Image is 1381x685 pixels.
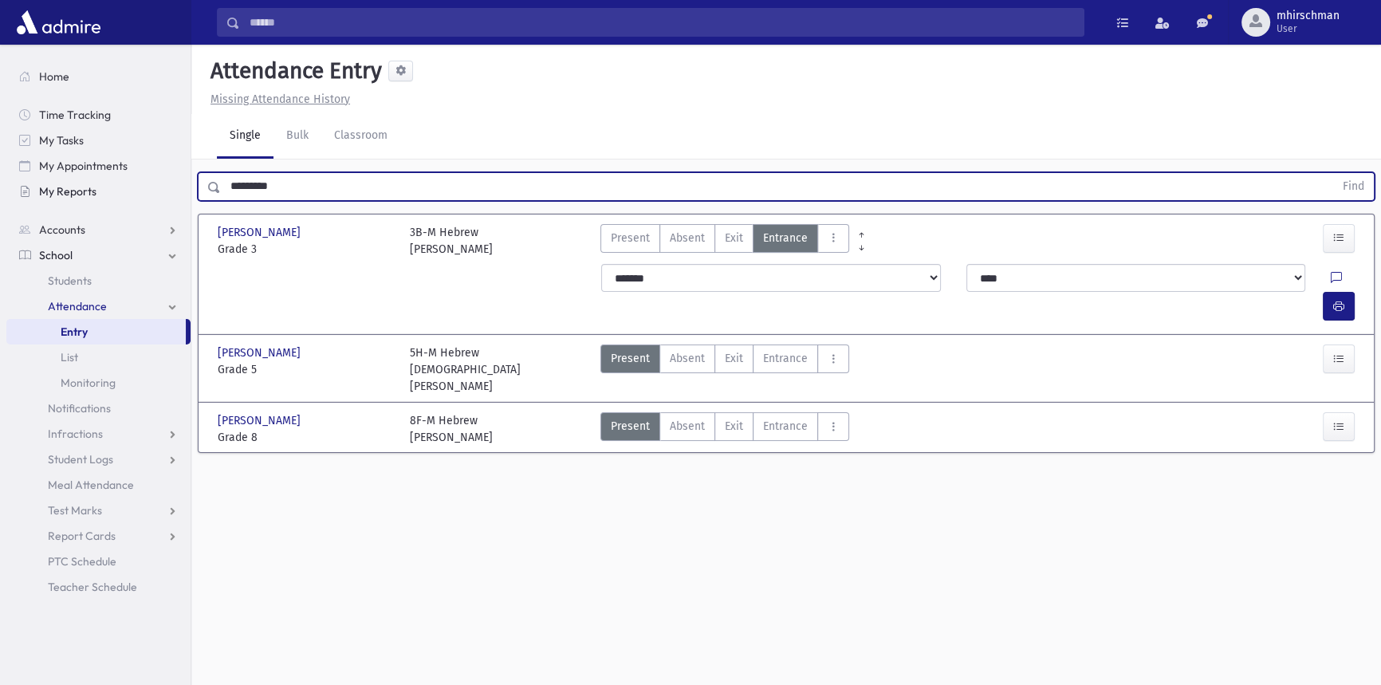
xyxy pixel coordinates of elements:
a: Test Marks [6,498,191,523]
span: Entrance [763,350,808,367]
span: User [1277,22,1340,35]
span: My Reports [39,184,96,199]
span: Home [39,69,69,84]
a: Home [6,64,191,89]
span: Absent [670,418,705,435]
a: My Tasks [6,128,191,153]
a: Bulk [273,114,321,159]
span: PTC Schedule [48,554,116,569]
span: Monitoring [61,376,116,390]
span: Present [611,418,650,435]
span: Absent [670,350,705,367]
span: mhirschman [1277,10,1340,22]
span: Report Cards [48,529,116,543]
span: Exit [725,418,743,435]
a: Single [217,114,273,159]
a: School [6,242,191,268]
span: Entrance [763,418,808,435]
a: Report Cards [6,523,191,549]
a: Monitoring [6,370,191,396]
a: Accounts [6,217,191,242]
span: My Tasks [39,133,84,148]
a: Infractions [6,421,191,447]
span: List [61,350,78,364]
span: Student Logs [48,452,113,467]
button: Find [1333,173,1374,200]
div: 5H-M Hebrew [DEMOGRAPHIC_DATA][PERSON_NAME] [410,344,586,395]
a: Students [6,268,191,293]
span: Notifications [48,401,111,415]
div: 3B-M Hebrew [PERSON_NAME] [410,224,493,258]
a: Classroom [321,114,400,159]
a: Attendance [6,293,191,319]
u: Missing Attendance History [210,93,350,106]
span: Meal Attendance [48,478,134,492]
span: Students [48,274,92,288]
span: Present [611,230,650,246]
span: Present [611,350,650,367]
span: [PERSON_NAME] [218,224,304,241]
span: Test Marks [48,503,102,518]
span: Time Tracking [39,108,111,122]
span: [PERSON_NAME] [218,344,304,361]
input: Search [240,8,1084,37]
a: List [6,344,191,370]
span: Exit [725,350,743,367]
span: Entry [61,325,88,339]
div: 8F-M Hebrew [PERSON_NAME] [410,412,493,446]
a: My Appointments [6,153,191,179]
span: Accounts [39,222,85,237]
span: Absent [670,230,705,246]
div: AttTypes [600,224,849,258]
a: Time Tracking [6,102,191,128]
div: AttTypes [600,412,849,446]
a: Student Logs [6,447,191,472]
span: Entrance [763,230,808,246]
span: Grade 8 [218,429,394,446]
span: Infractions [48,427,103,441]
a: PTC Schedule [6,549,191,574]
img: AdmirePro [13,6,104,38]
a: Entry [6,319,186,344]
h5: Attendance Entry [204,57,382,85]
a: Missing Attendance History [204,93,350,106]
span: My Appointments [39,159,128,173]
a: Meal Attendance [6,472,191,498]
span: Grade 5 [218,361,394,378]
a: Teacher Schedule [6,574,191,600]
span: Grade 3 [218,241,394,258]
span: [PERSON_NAME] [218,412,304,429]
div: AttTypes [600,344,849,395]
span: Teacher Schedule [48,580,137,594]
span: School [39,248,73,262]
a: My Reports [6,179,191,204]
a: Notifications [6,396,191,421]
span: Exit [725,230,743,246]
span: Attendance [48,299,107,313]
